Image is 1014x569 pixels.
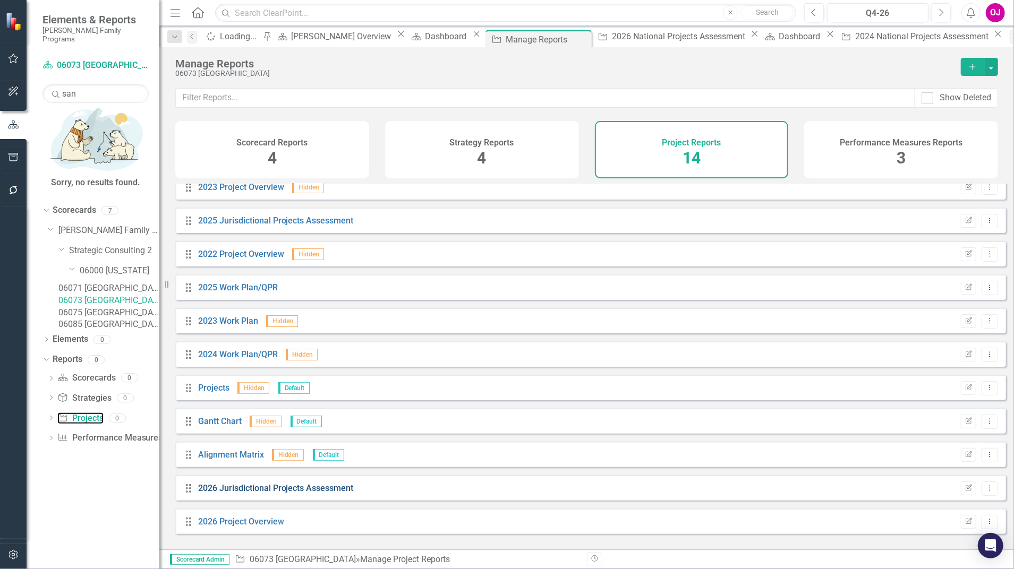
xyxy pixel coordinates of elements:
[57,392,111,404] a: Strategies
[897,149,906,167] span: 3
[57,372,115,384] a: Scorecards
[266,315,298,327] span: Hidden
[198,483,354,493] a: 2026 Jurisdictional Projects Assessment
[756,8,779,16] span: Search
[612,30,748,43] div: 2026 National Projects Assessment
[198,215,354,226] a: 2025 Jurisdictional Projects Assessment
[101,206,118,215] div: 7
[198,516,284,527] a: 2026 Project Overview
[58,295,159,307] a: 06073 [GEOGRAPHIC_DATA]
[170,554,229,565] span: Scorecard Admin
[88,355,105,364] div: 0
[198,316,258,326] a: 2023 Work Plan
[5,12,24,31] img: ClearPoint Strategy
[986,3,1005,22] button: OJ
[42,59,149,72] a: 06073 [GEOGRAPHIC_DATA]
[236,138,308,148] h4: Scorecard Reports
[250,554,356,564] a: 06073 [GEOGRAPHIC_DATA]
[42,84,149,103] input: Search Below...
[831,7,925,20] div: Q4-26
[250,416,282,427] span: Hidden
[42,26,149,44] small: [PERSON_NAME] Family Programs
[57,412,103,425] a: Projects
[42,103,149,174] img: No results found
[478,149,487,167] span: 4
[779,30,823,43] div: Dashboard
[286,349,318,360] span: Hidden
[740,5,794,20] button: Search
[198,450,264,460] a: Alignment Matrix
[198,182,284,192] a: 2023 Project Overview
[117,393,134,402] div: 0
[109,413,126,423] div: 0
[198,416,242,426] a: Gantt Chart
[175,70,950,77] div: 06073 [GEOGRAPHIC_DATA]
[53,354,82,366] a: Reports
[274,30,394,43] a: [PERSON_NAME] Overview
[506,33,589,46] div: Manage Reports
[292,182,324,193] span: Hidden
[408,30,470,43] a: Dashboard
[291,30,394,43] div: [PERSON_NAME] Overview
[80,265,159,277] a: 06000 [US_STATE]
[235,554,579,566] div: » Manage Project Reports
[827,3,928,22] button: Q4-26
[53,204,96,217] a: Scorecards
[198,249,284,259] a: 2022 Project Overview
[292,248,324,260] span: Hidden
[855,30,991,43] div: 2024 National Projects Assessment
[93,335,110,344] div: 0
[940,92,991,104] div: Show Deleted
[425,30,470,43] div: Dashboard
[51,177,140,189] div: Sorry, no results found.
[42,13,149,26] span: Elements & Reports
[683,149,701,167] span: 14
[175,58,950,70] div: Manage Reports
[58,282,159,295] a: 06071 [GEOGRAPHIC_DATA]
[978,533,1003,558] div: Open Intercom Messenger
[215,4,796,22] input: Search ClearPoint...
[58,307,159,319] a: 06075 [GEOGRAPHIC_DATA]
[220,30,260,43] div: Loading...
[268,149,277,167] span: 4
[53,333,88,346] a: Elements
[662,138,721,148] h4: Project Reports
[69,245,159,257] a: Strategic Consulting 2
[837,30,991,43] a: 2024 National Projects Assessment
[237,382,269,394] span: Hidden
[840,138,962,148] h4: Performance Measures Reports
[594,30,748,43] a: 2026 National Projects Assessment
[198,383,229,393] a: Projects
[198,282,278,292] a: 2025 Work Plan/QPR
[291,416,322,427] span: Default
[175,88,915,108] input: Filter Reports...
[58,318,159,331] a: 06085 [GEOGRAPHIC_DATA][PERSON_NAME]
[198,349,278,359] a: 2024 Work Plan/QPR
[58,225,159,237] a: [PERSON_NAME] Family Programs
[278,382,310,394] span: Default
[57,432,163,444] a: Performance Measures
[761,30,823,43] a: Dashboard
[450,138,514,148] h4: Strategy Reports
[313,449,344,461] span: Default
[121,374,138,383] div: 0
[202,30,260,43] a: Loading...
[272,449,304,461] span: Hidden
